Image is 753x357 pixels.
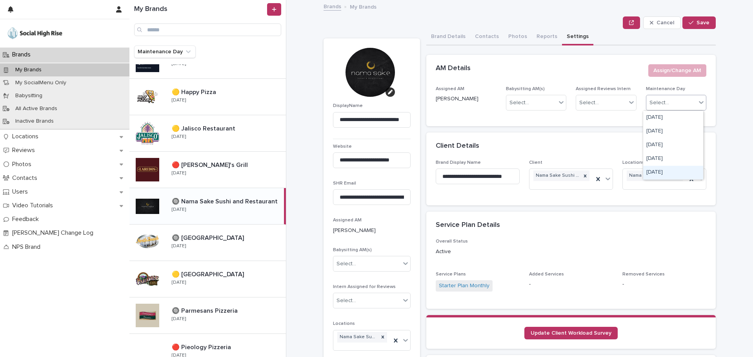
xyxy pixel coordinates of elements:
[333,285,396,289] span: Intern Assigned for Reviews
[9,229,100,237] p: [PERSON_NAME] Change Log
[172,134,186,140] p: [DATE]
[134,45,196,58] button: Maintenance Day
[172,342,233,351] p: 🔴 Pieology Pizzeria
[9,133,45,140] p: Locations
[649,99,669,107] div: Select...
[9,80,73,86] p: My SocialMenu Only
[529,280,613,288] p: -
[436,272,466,277] span: Service Plans
[129,115,286,152] a: 🟡 Jalisco Restaurant🟡 Jalisco Restaurant [DATE]
[333,103,363,108] span: DisplayName
[172,233,246,242] p: 🔘 [GEOGRAPHIC_DATA]
[9,92,49,99] p: Babysitting
[697,20,709,25] span: Save
[172,316,186,322] p: [DATE]
[129,225,286,261] a: 🔘 [GEOGRAPHIC_DATA]🔘 [GEOGRAPHIC_DATA] [DATE]
[172,306,239,315] p: 🔘 Parmesans Pizzeria
[643,16,681,29] button: Cancel
[9,243,47,251] p: NPS Brand
[6,25,64,41] img: o5DnuTxEQV6sW9jFYBBf
[172,207,186,212] p: [DATE]
[653,67,701,74] span: Assign/Change AM
[504,29,532,45] button: Photos
[532,29,562,45] button: Reports
[643,152,703,166] div: Thursday
[172,280,186,285] p: [DATE]
[129,152,286,188] a: 🔴 [PERSON_NAME]'s Grill🔴 [PERSON_NAME]'s Grill [DATE]
[576,87,631,91] span: Assigned Reviews Intern
[172,243,186,249] p: [DATE]
[9,216,45,223] p: Feedback
[333,181,356,186] span: SHR Email
[524,327,618,339] a: Update Client Workload Survey
[627,170,674,181] div: Nama Sake Sushi and Restaurant
[657,20,674,25] span: Cancel
[172,98,186,103] p: [DATE]
[439,282,489,290] a: Starter Plan Monthly
[533,170,581,181] div: Nama Sake Sushi and Restaurant
[172,123,237,132] p: 🟡 Jalisco Restaurant
[436,248,706,256] p: Active
[436,64,471,73] h2: AM Details
[436,142,479,150] h2: Client Details
[646,87,685,91] span: Maintenance Day
[622,160,644,165] span: Locations
[506,87,545,91] span: Babysitting AM(s)
[324,2,341,11] a: Brands
[9,118,60,125] p: Inactive Brands
[129,261,286,297] a: 🟡 [GEOGRAPHIC_DATA]🟡 [GEOGRAPHIC_DATA] [DATE]
[9,202,59,209] p: Video Tutorials
[643,111,703,125] div: Monday
[172,61,186,67] p: [DATE]
[9,51,37,58] p: Brands
[682,16,716,29] button: Save
[129,79,286,115] a: 🟡 Happy Pizza🟡 Happy Pizza [DATE]
[333,227,411,235] p: [PERSON_NAME]
[643,166,703,179] div: Friday
[436,95,497,103] p: [PERSON_NAME]
[9,161,38,168] p: Photos
[337,332,378,343] div: Nama Sake Sushi and Restaurant
[436,221,500,230] h2: Service Plan Details
[9,188,34,196] p: Users
[622,280,706,288] p: -
[643,125,703,138] div: Tuesday
[648,64,706,77] button: Assign/Change AM
[172,196,279,205] p: 🔘 Nama Sake Sushi and Restaurant
[350,2,376,11] p: My Brands
[333,321,355,326] span: Locations
[134,5,266,14] h1: My Brands
[333,248,372,252] span: Babysitting AM(s)
[336,297,356,305] div: Select...
[172,160,249,169] p: 🔴 [PERSON_NAME]'s Grill
[529,272,564,277] span: Added Services
[436,87,464,91] span: Assigned AM
[172,269,246,278] p: 🟡 [GEOGRAPHIC_DATA]
[470,29,504,45] button: Contacts
[9,174,44,182] p: Contacts
[436,239,468,244] span: Overall Status
[134,24,281,36] input: Search
[562,29,593,45] button: Settings
[129,188,286,225] a: 🔘 Nama Sake Sushi and Restaurant🔘 Nama Sake Sushi and Restaurant [DATE]
[643,138,703,152] div: Wednesday
[333,218,362,223] span: Assigned AM
[622,272,665,277] span: Removed Services
[9,105,64,112] p: All Active Brands
[9,67,48,73] p: My Brands
[529,160,542,165] span: Client
[509,99,529,107] div: Select...
[129,297,286,334] a: 🔘 Parmesans Pizzeria🔘 Parmesans Pizzeria [DATE]
[333,144,352,149] span: Website
[579,99,599,107] div: Select...
[9,147,41,154] p: Reviews
[336,260,356,268] div: Select...
[172,170,186,176] p: [DATE]
[172,87,218,96] p: 🟡 Happy Pizza
[426,29,470,45] button: Brand Details
[436,160,481,165] span: Brand Display Name
[531,330,611,336] span: Update Client Workload Survey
